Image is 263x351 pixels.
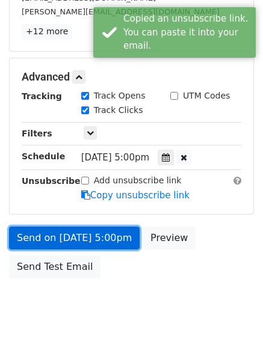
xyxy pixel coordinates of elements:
[22,129,52,138] strong: Filters
[203,293,263,351] iframe: Chat Widget
[22,24,72,39] a: +12 more
[9,227,140,249] a: Send on [DATE] 5:00pm
[22,7,220,16] small: [PERSON_NAME][EMAIL_ADDRESS][DOMAIN_NAME]
[81,190,190,201] a: Copy unsubscribe link
[94,104,143,117] label: Track Clicks
[22,70,241,84] h5: Advanced
[143,227,196,249] a: Preview
[81,152,149,163] span: [DATE] 5:00pm
[123,12,251,53] div: Copied an unsubscribe link. You can paste it into your email.
[22,91,62,101] strong: Tracking
[94,174,182,187] label: Add unsubscribe link
[22,151,65,161] strong: Schedule
[9,255,101,278] a: Send Test Email
[94,90,146,102] label: Track Opens
[22,176,81,186] strong: Unsubscribe
[183,90,230,102] label: UTM Codes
